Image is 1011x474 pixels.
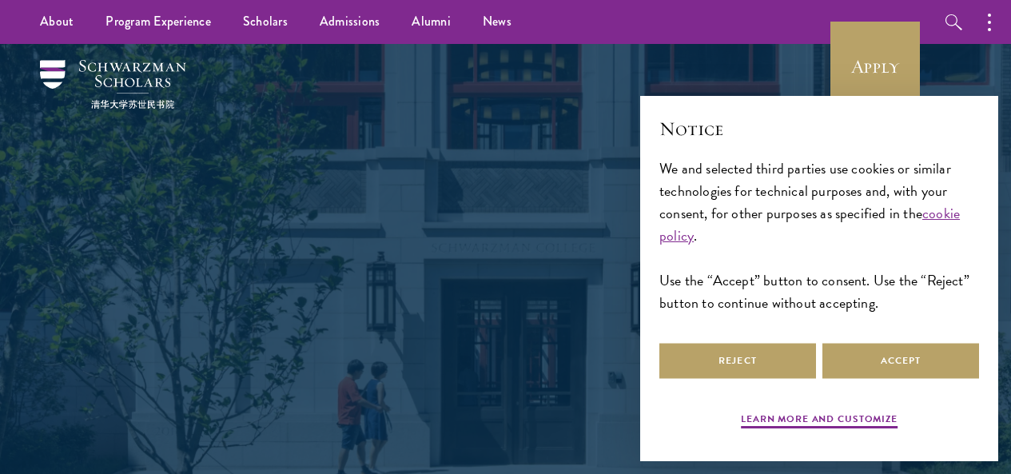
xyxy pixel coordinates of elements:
[741,412,898,431] button: Learn more and customize
[659,157,979,315] div: We and selected third parties use cookies or similar technologies for technical purposes and, wit...
[659,343,816,379] button: Reject
[830,22,920,111] a: Apply
[659,202,960,246] a: cookie policy
[659,115,979,142] h2: Notice
[822,343,979,379] button: Accept
[40,60,186,109] img: Schwarzman Scholars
